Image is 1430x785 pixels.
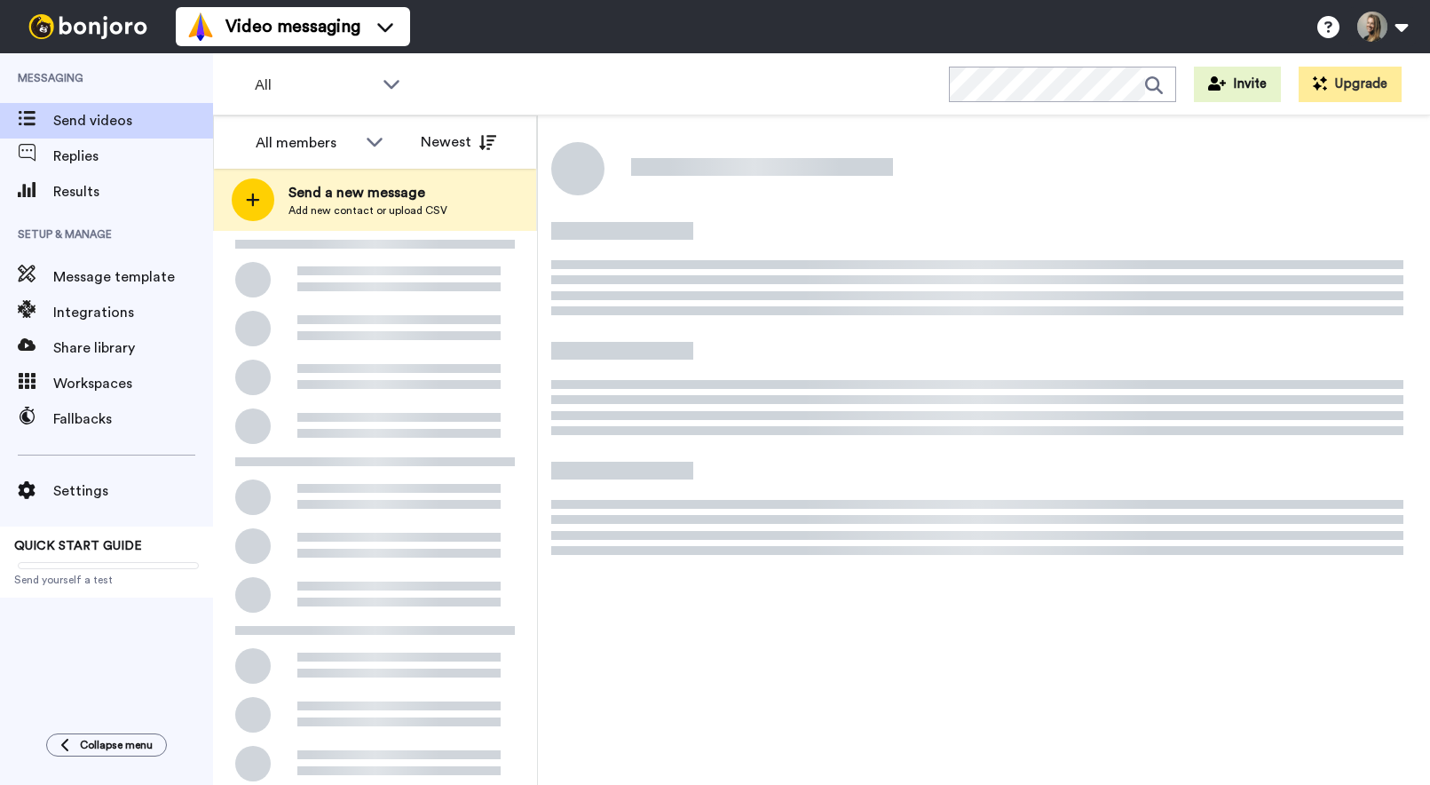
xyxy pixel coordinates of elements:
[186,12,215,41] img: vm-color.svg
[225,14,360,39] span: Video messaging
[53,373,213,394] span: Workspaces
[14,573,199,587] span: Send yourself a test
[53,408,213,430] span: Fallbacks
[53,337,213,359] span: Share library
[53,146,213,167] span: Replies
[80,738,153,752] span: Collapse menu
[255,75,374,96] span: All
[14,540,142,552] span: QUICK START GUIDE
[407,124,510,160] button: Newest
[288,182,447,203] span: Send a new message
[288,203,447,218] span: Add new contact or upload CSV
[53,480,213,502] span: Settings
[53,110,213,131] span: Send videos
[256,132,357,154] div: All members
[46,733,167,757] button: Collapse menu
[53,302,213,323] span: Integrations
[1299,67,1402,102] button: Upgrade
[53,266,213,288] span: Message template
[53,181,213,202] span: Results
[1194,67,1281,102] button: Invite
[21,14,154,39] img: bj-logo-header-white.svg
